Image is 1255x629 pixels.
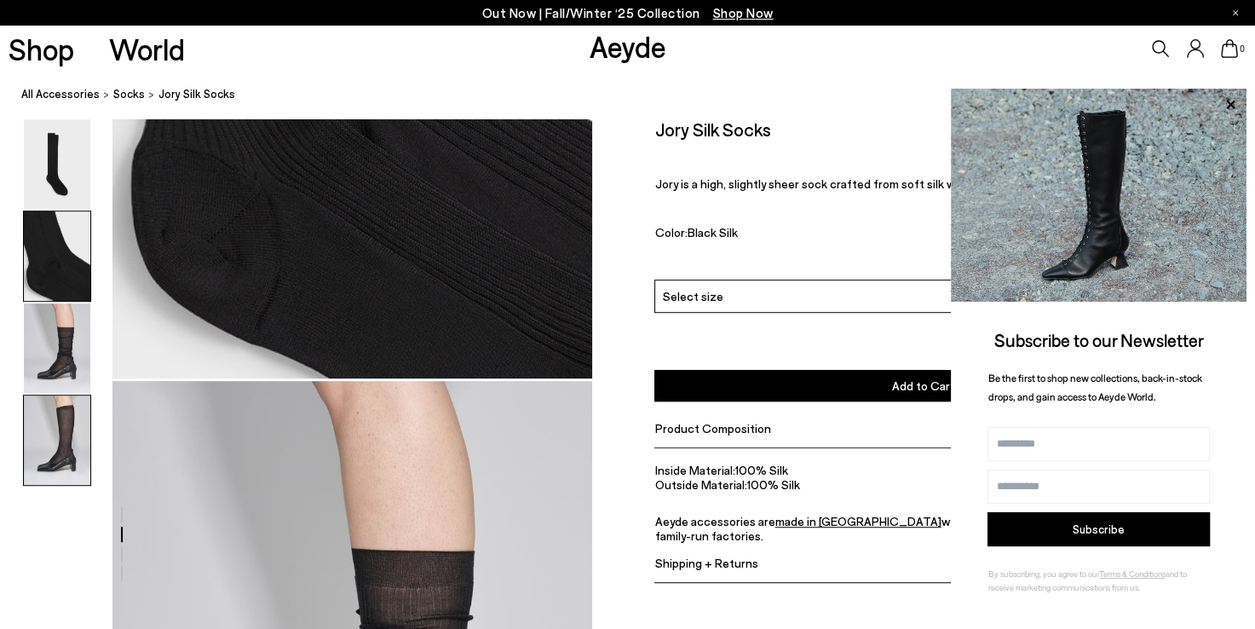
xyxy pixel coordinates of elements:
[654,118,770,140] h2: Jory Silk Socks
[654,463,1192,477] li: 100% Silk
[987,512,1210,546] button: Subscribe
[590,28,666,64] a: Aeyde
[482,3,774,24] p: Out Now | Fall/Winter ‘25 Collection
[988,372,1202,403] span: Be the first to shop new collections, back-in-stock drops, and gain access to Aeyde World.
[24,119,90,209] img: Jory Silk Socks - Image 1
[654,421,770,436] span: Product Composition
[9,34,74,64] a: Shop
[24,303,90,393] img: Jory Silk Socks - Image 3
[109,34,185,64] a: World
[662,287,722,305] span: Select size
[654,514,1192,543] p: Aeyde accessories are with generations of specialist knowledge in family-run factories.
[951,89,1246,302] img: 2a6287a1333c9a56320fd6e7b3c4a9a9.jpg
[1099,568,1166,579] a: Terms & Conditions
[654,225,1078,245] div: Color:
[654,176,1107,191] span: Jory is a high, slightly sheer sock crafted from soft silk with a delicate ribbed texture.
[158,85,235,103] span: Jory Silk Socks
[24,211,90,301] img: Jory Silk Socks - Image 2
[21,72,1255,118] nav: breadcrumb
[713,5,774,20] span: Navigate to /collections/new-in
[892,378,955,393] span: Add to Cart
[21,85,100,103] a: All Accessories
[988,568,1099,579] span: By subscribing, you agree to our
[654,477,1192,492] li: 100% Silk
[113,87,145,101] span: socks
[113,85,145,103] a: socks
[654,477,746,492] span: Outside Material:
[24,395,90,485] img: Jory Silk Socks - Image 4
[774,514,941,528] a: made in [GEOGRAPHIC_DATA]
[654,370,1192,401] button: Add to Cart
[654,556,757,570] span: Shipping + Returns
[687,225,737,239] span: Black Silk
[994,329,1204,350] span: Subscribe to our Newsletter
[1238,44,1246,54] span: 0
[1221,39,1238,58] a: 0
[654,463,734,477] span: Inside Material:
